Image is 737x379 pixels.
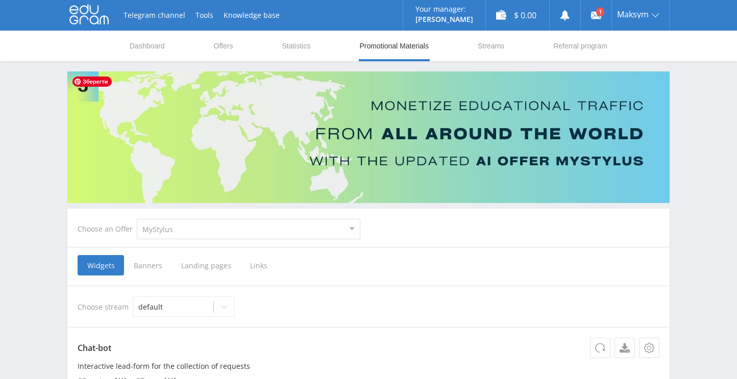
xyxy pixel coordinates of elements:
span: Maksym [617,10,649,18]
button: Settings [639,338,659,358]
p: Your manager: [415,5,473,13]
button: Update [590,338,610,358]
img: Banner [67,71,670,203]
span: Widgets [78,255,124,275]
span: Landing pages [171,255,240,275]
a: Statistics [281,31,311,61]
div: Choose stream [78,296,659,317]
a: Offers [213,31,234,61]
p: [PERSON_NAME] [415,15,473,23]
span: Зберегти [72,77,112,87]
a: Referral program [552,31,608,61]
p: Chat-bot [78,338,659,358]
div: Choose an Offer [78,225,137,233]
a: Streams [477,31,505,61]
a: Promotional Materials [359,31,430,61]
p: Interactive lead-form for the collection of requests [78,362,659,370]
a: Dashboard [129,31,166,61]
span: Links [240,255,277,275]
span: Banners [124,255,171,275]
a: Download [615,338,635,358]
